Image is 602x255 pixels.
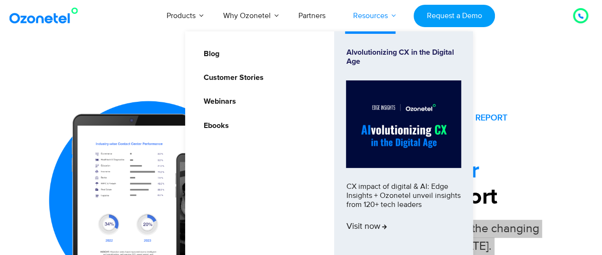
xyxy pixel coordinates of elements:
[197,48,220,60] a: Blog
[346,80,461,168] img: Alvolutionizing.jpg
[197,72,265,84] a: Customer Stories
[414,5,495,27] a: Request a Demo
[197,96,237,108] a: Webinars
[325,159,479,182] strong: Contact Center
[346,48,461,253] a: Alvolutionizing CX in the Digital AgeCX impact of digital & AI: Edge Insights + Ozonetel unveil i...
[197,120,230,132] a: Ebooks
[346,222,386,232] span: Visit now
